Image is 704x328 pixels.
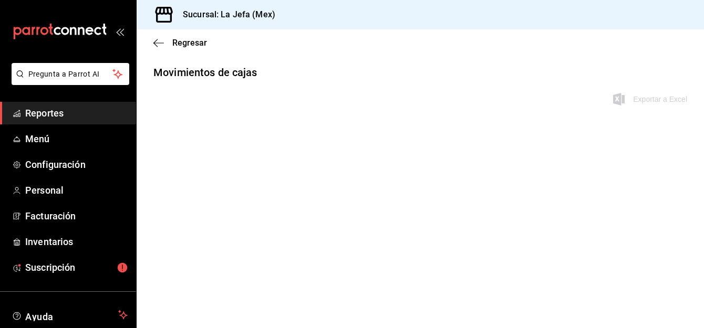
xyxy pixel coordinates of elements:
[153,38,207,48] button: Regresar
[25,235,128,249] span: Inventarios
[153,65,257,80] div: Movimientos de cajas
[172,38,207,48] span: Regresar
[25,209,128,223] span: Facturación
[25,132,128,146] span: Menú
[25,106,128,120] span: Reportes
[25,260,128,274] span: Suscripción
[25,183,128,197] span: Personal
[116,27,124,36] button: open_drawer_menu
[174,8,275,21] h3: Sucursal: La Jefa (Mex)
[12,63,129,85] button: Pregunta a Parrot AI
[25,309,114,321] span: Ayuda
[7,76,129,87] a: Pregunta a Parrot AI
[25,157,128,172] span: Configuración
[28,69,113,80] span: Pregunta a Parrot AI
